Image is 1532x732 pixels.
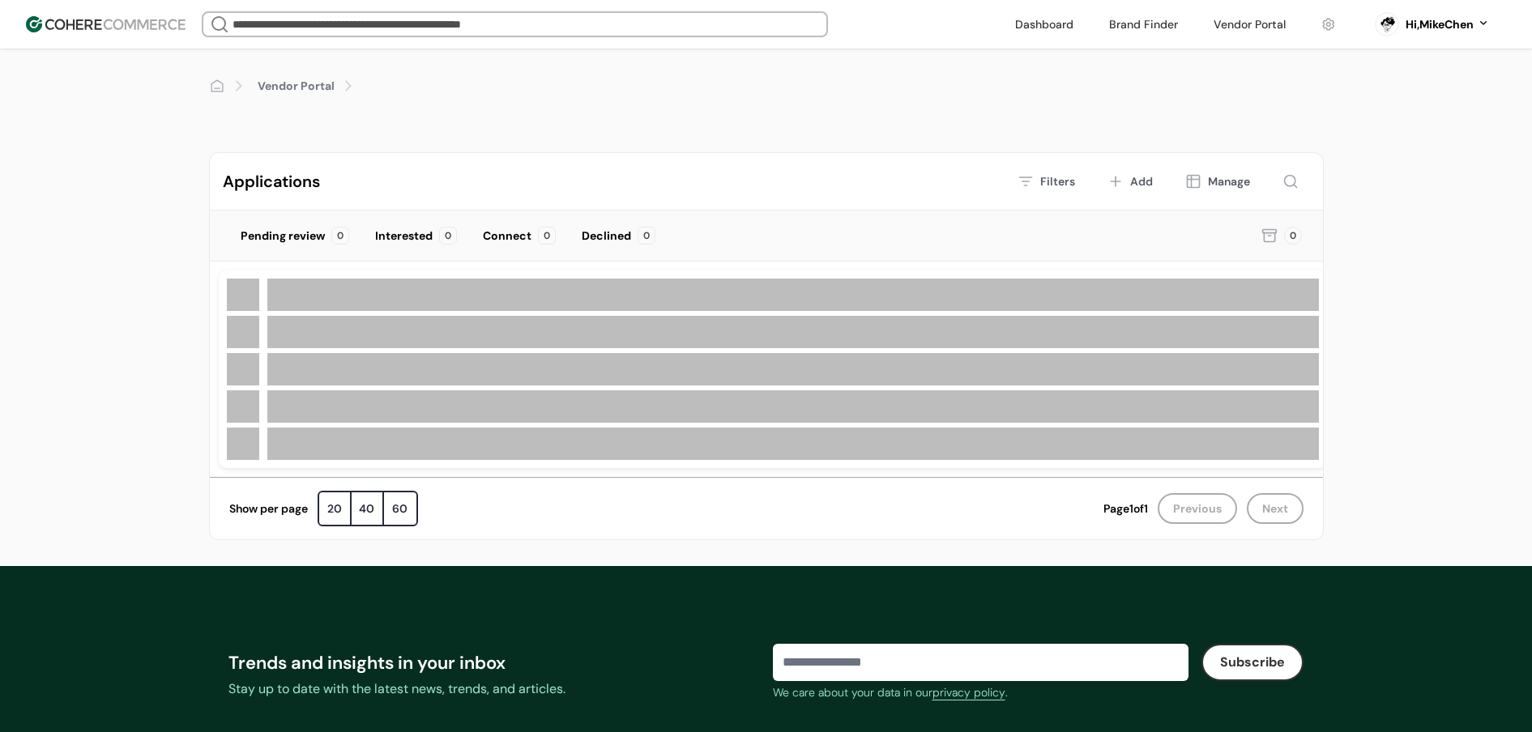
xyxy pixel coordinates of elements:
[319,492,352,525] div: 20
[773,685,932,700] span: We care about your data in our
[538,227,556,245] div: 0
[26,16,186,32] img: Cohere Logo
[1103,500,1148,517] div: Page 1 of 1
[1201,644,1304,681] button: Subscribe
[228,679,760,699] div: Stay up to date with the latest news, trends, and articles.
[229,500,308,517] div: Show per page
[375,228,433,245] div: Interested
[638,227,655,245] div: 0
[384,492,416,525] div: 60
[228,649,760,676] div: Trends and insights in your inbox
[223,169,320,194] div: Applications
[1005,685,1008,700] span: .
[1208,173,1250,190] div: Manage
[1130,173,1153,190] div: Add
[1096,166,1164,197] button: Add
[1174,166,1261,197] button: Manage
[1158,493,1237,524] button: Previous
[582,228,631,245] div: Declined
[352,492,384,525] div: 40
[331,227,349,245] div: 0
[439,227,457,245] div: 0
[1006,166,1086,197] button: Filters
[1406,16,1490,33] button: Hi,MikeChen
[209,74,1324,97] nav: breadcrumb
[241,228,325,245] div: Pending review
[483,228,531,245] div: Connect
[1040,173,1075,190] div: Filters
[932,684,1005,701] a: privacy policy
[1375,12,1399,36] svg: 0 percent
[1284,227,1302,245] div: 0
[258,78,335,95] a: Vendor Portal
[1406,16,1474,33] div: Hi, MikeChen
[1247,493,1304,524] button: Next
